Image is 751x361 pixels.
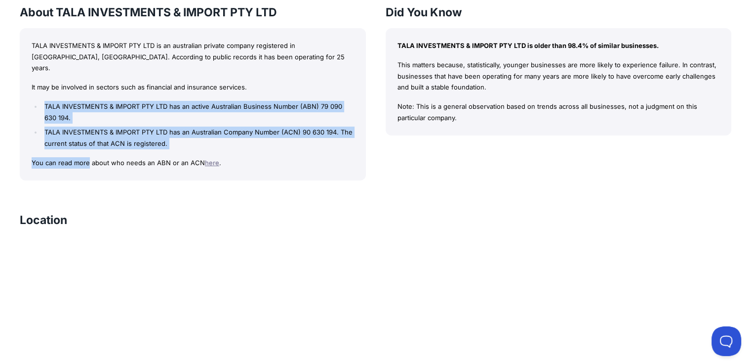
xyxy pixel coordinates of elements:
[397,101,720,124] p: Note: This is a general observation based on trends across all businesses, not a judgment on this...
[42,101,354,124] li: TALA INVESTMENTS & IMPORT PTY LTD has an active Australian Business Number (ABN) 79 090 630 194.
[42,127,354,149] li: TALA INVESTMENTS & IMPORT PTY LTD has an Australian Company Number (ACN) 90 630 194. The current ...
[397,40,720,51] p: TALA INVESTMENTS & IMPORT PTY LTD is older than 98.4% of similar businesses.
[205,159,219,167] a: here
[711,326,741,356] iframe: Toggle Customer Support
[397,59,720,93] p: This matters because, statistically, younger businesses are more likely to experience failure. In...
[32,157,354,169] p: You can read more about who needs an ABN or an ACN .
[32,82,354,93] p: It may be involved in sectors such as financial and insurance services.
[20,4,366,20] h3: About TALA INVESTMENTS & IMPORT PTY LTD
[32,40,354,74] p: TALA INVESTMENTS & IMPORT PTY LTD is an australian private company registered in [GEOGRAPHIC_DATA...
[386,4,732,20] h3: Did You Know
[20,212,67,228] h3: Location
